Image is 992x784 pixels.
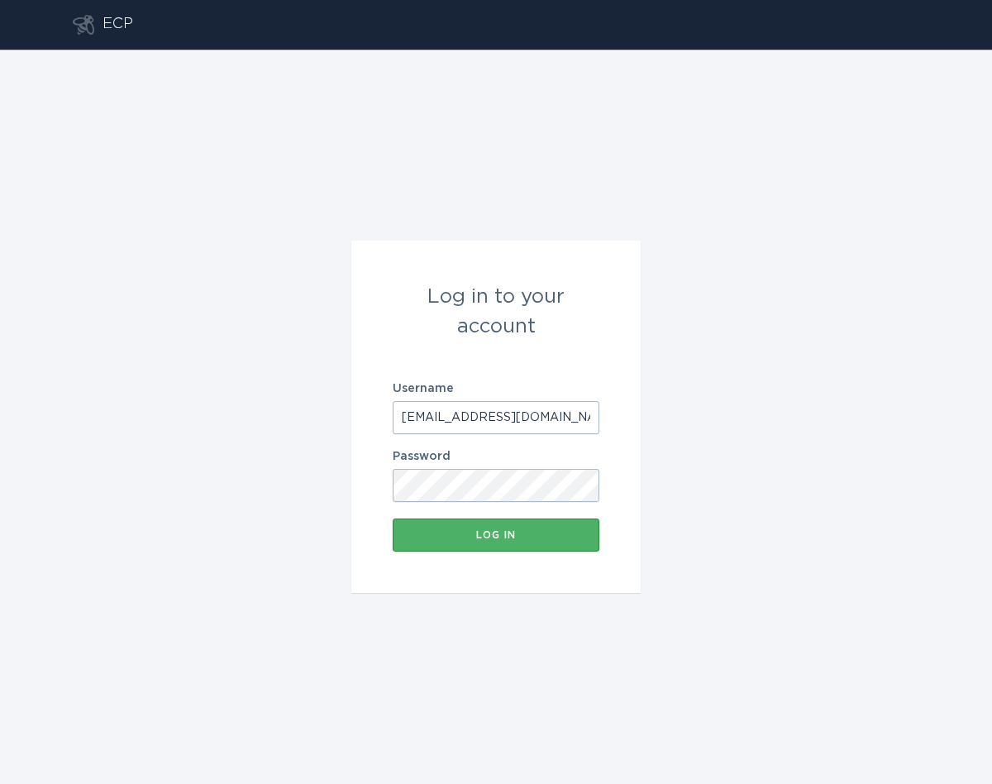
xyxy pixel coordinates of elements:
label: Password [393,451,599,462]
button: Go to dashboard [73,15,94,35]
label: Username [393,383,599,394]
div: ECP [103,15,133,35]
div: Log in [401,530,591,540]
button: Log in [393,519,599,552]
div: Log in to your account [393,282,599,342]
